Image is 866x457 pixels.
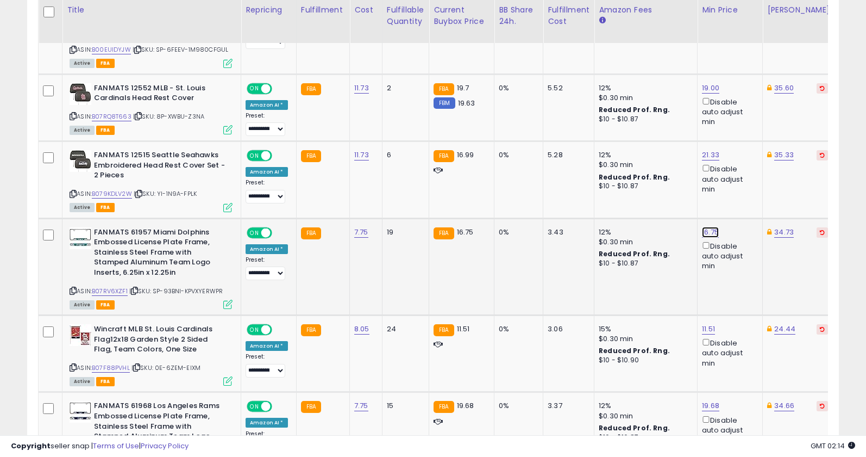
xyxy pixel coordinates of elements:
div: Cost [354,4,378,16]
a: 21.33 [702,150,719,160]
a: 34.73 [774,227,794,238]
div: Min Price [702,4,758,16]
div: Amazon AI * [246,341,288,351]
span: FBA [96,126,115,135]
div: Disable auto adjust min [702,337,754,368]
a: 35.33 [774,150,794,160]
div: Preset: [246,353,288,378]
div: ASIN: [70,83,233,134]
span: All listings currently available for purchase on Amazon [70,300,95,310]
div: 5.52 [548,83,586,93]
div: 0% [499,401,535,411]
div: 0% [499,83,535,93]
span: 19.63 [458,98,475,108]
b: Reduced Prof. Rng. [599,105,670,114]
div: 12% [599,83,689,93]
div: 3.06 [548,324,586,334]
span: All listings currently available for purchase on Amazon [70,203,95,212]
div: Fulfillment Cost [548,4,589,27]
div: ASIN: [70,150,233,211]
span: ON [248,402,261,411]
div: $0.30 min [599,237,689,247]
div: seller snap | | [11,441,189,452]
b: Reduced Prof. Rng. [599,172,670,182]
div: Fulfillment [301,4,345,16]
div: Title [67,4,236,16]
a: 16.75 [702,227,719,238]
a: B07F88PVHL [92,363,130,373]
div: Disable auto adjust min [702,240,754,271]
div: $0.30 min [599,93,689,103]
b: FANMATS 12552 MLB - St. Louis Cardinals Head Rest Cover [94,83,226,106]
span: OFF [271,228,288,237]
span: FBA [96,59,115,68]
b: FANMATS 12515 Seattle Seahawks Embroidered Head Rest Cover Set - 2 Pieces [94,150,226,183]
div: ASIN: [70,324,233,385]
div: Disable auto adjust min [702,96,754,127]
a: Privacy Policy [141,441,189,451]
i: This overrides the store level Dynamic Max Price for this listing [767,84,771,91]
img: 51YYA9xRnfL._SL40_.jpg [70,324,91,346]
span: ON [248,325,261,335]
div: $10 - $10.87 [599,115,689,124]
div: Current Buybox Price [434,4,490,27]
a: B07RQ8T663 [92,112,131,121]
div: Amazon AI * [246,167,288,177]
span: OFF [271,402,288,411]
div: $0.30 min [599,411,689,421]
span: | SKU: SP-6FEEV-1M980CFGUL [133,45,228,54]
a: B00EUIDYJW [92,45,131,54]
div: 0% [499,324,535,334]
span: OFF [271,325,288,335]
div: 12% [599,401,689,411]
div: Preset: [246,256,288,281]
small: Amazon Fees. [599,16,605,26]
div: 3.37 [548,401,586,411]
small: FBA [301,150,321,162]
div: ASIN: [70,227,233,308]
span: ON [248,84,261,93]
span: 16.75 [457,227,474,237]
img: 514V2OFQ8yL._SL40_.jpg [70,150,91,172]
div: BB Share 24h. [499,4,538,27]
strong: Copyright [11,441,51,451]
div: 19 [387,227,421,237]
small: FBA [301,401,321,413]
div: 24 [387,324,421,334]
b: Reduced Prof. Rng. [599,346,670,355]
span: All listings currently available for purchase on Amazon [70,126,95,135]
div: $10 - $10.87 [599,182,689,191]
div: Preset: [246,112,288,137]
a: 24.44 [774,324,795,335]
span: FBA [96,203,115,212]
span: | SKU: YI-1N9A-FPLK [134,189,197,198]
a: Terms of Use [93,441,139,451]
div: 0% [499,227,535,237]
div: 15 [387,401,421,411]
div: Preset: [246,179,288,203]
b: FANMATS 61968 Los Angeles Rams Embossed License Plate Frame, Stainless Steel Frame with Stamped A... [94,401,226,454]
div: Amazon AI * [246,244,288,254]
span: | SKU: 0E-6ZEM-EIXM [131,363,200,372]
b: Reduced Prof. Rng. [599,423,670,433]
a: 11.73 [354,83,369,94]
a: 8.05 [354,324,369,335]
a: 7.75 [354,227,368,238]
div: $10 - $10.87 [599,259,689,268]
div: 12% [599,150,689,160]
b: Wincraft MLB St. Louis Cardinals Flag12x18 Garden Style 2 Sided Flag, Team Colors, One Size [94,324,226,357]
a: B079KDLV2W [92,189,132,199]
div: 0% [499,150,535,160]
span: All listings currently available for purchase on Amazon [70,59,95,68]
div: 2 [387,83,421,93]
div: $0.30 min [599,160,689,170]
div: Disable auto adjust min [702,163,754,194]
div: 12% [599,227,689,237]
div: Fulfillable Quantity [387,4,424,27]
span: | SKU: 8P-XWBU-Z3NA [133,112,204,121]
span: 19.68 [457,400,474,411]
div: 15% [599,324,689,334]
a: 34.66 [774,400,794,411]
small: FBM [434,97,455,109]
div: 6 [387,150,421,160]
